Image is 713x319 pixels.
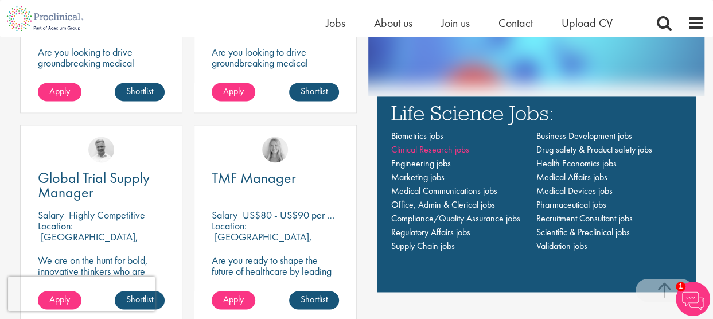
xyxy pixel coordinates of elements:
[49,85,70,97] span: Apply
[212,255,338,309] p: Are you ready to shape the future of healthcare by leading bold, data-driven TMF strategies in a ...
[326,15,345,30] a: Jobs
[212,230,312,254] p: [GEOGRAPHIC_DATA], [GEOGRAPHIC_DATA]
[88,137,114,162] img: Joshua Bye
[38,230,138,254] p: [GEOGRAPHIC_DATA], [GEOGRAPHIC_DATA]
[536,212,633,224] a: Recruitment Consultant jobs
[536,199,606,211] a: Pharmaceutical jobs
[38,208,64,221] span: Salary
[536,226,630,238] a: Scientific & Preclinical jobs
[223,293,244,305] span: Apply
[562,15,613,30] a: Upload CV
[212,291,255,309] a: Apply
[536,185,613,197] a: Medical Devices jobs
[391,143,469,155] a: Clinical Research jobs
[391,226,470,238] a: Regulatory Affairs jobs
[223,85,244,97] span: Apply
[536,240,587,252] a: Validation jobs
[391,240,455,252] a: Supply Chain jobs
[498,15,533,30] a: Contact
[289,83,339,101] a: Shortlist
[289,291,339,309] a: Shortlist
[212,219,247,232] span: Location:
[38,219,73,232] span: Location:
[212,208,237,221] span: Salary
[536,130,632,142] a: Business Development jobs
[212,46,338,112] p: Are you looking to drive groundbreaking medical research and make a real impact? Join our client ...
[38,83,81,101] a: Apply
[391,199,495,211] a: Office, Admin & Clerical jobs
[536,171,607,183] a: Medical Affairs jobs
[391,157,451,169] a: Engineering jobs
[536,143,652,155] a: Drug safety & Product safety jobs
[391,102,682,123] h3: Life Science Jobs:
[38,171,165,200] a: Global Trial Supply Manager
[391,212,520,224] a: Compliance/Quality Assurance jobs
[115,83,165,101] a: Shortlist
[374,15,412,30] a: About us
[676,282,685,291] span: 1
[212,171,338,185] a: TMF Manager
[676,282,710,316] img: Chatbot
[391,185,497,197] a: Medical Communications jobs
[212,83,255,101] a: Apply
[441,15,470,30] a: Join us
[391,130,443,142] a: Biometrics jobs
[38,46,165,112] p: Are you looking to drive groundbreaking medical research and make a real impact-join our client a...
[391,129,682,253] nav: Main navigation
[243,208,344,221] p: US$80 - US$90 per hour
[391,171,445,183] a: Marketing jobs
[262,137,288,162] img: Shannon Briggs
[8,277,155,311] iframe: reCAPTCHA
[212,168,296,188] span: TMF Manager
[536,157,617,169] a: Health Economics jobs
[69,208,145,221] p: Highly Competitive
[38,168,150,202] span: Global Trial Supply Manager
